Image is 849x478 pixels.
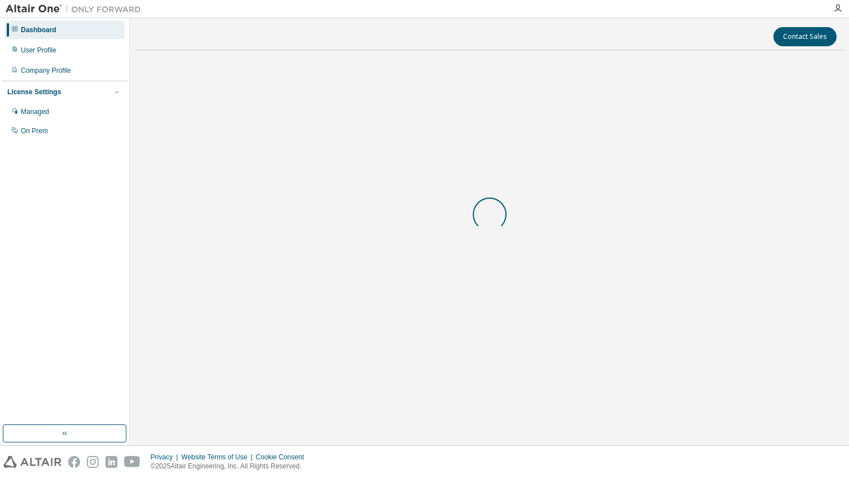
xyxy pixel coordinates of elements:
div: Privacy [151,453,181,462]
img: altair_logo.svg [3,456,61,468]
div: Cookie Consent [256,453,310,462]
div: Dashboard [21,25,56,34]
div: Company Profile [21,66,71,75]
button: Contact Sales [773,27,837,46]
img: instagram.svg [87,456,99,468]
p: © 2025 Altair Engineering, Inc. All Rights Reserved. [151,462,311,471]
img: linkedin.svg [105,456,117,468]
img: facebook.svg [68,456,80,468]
div: Website Terms of Use [181,453,256,462]
div: Managed [21,107,49,116]
div: License Settings [7,87,61,97]
div: User Profile [21,46,56,55]
img: youtube.svg [124,456,140,468]
img: Altair One [6,3,147,15]
div: On Prem [21,126,48,135]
